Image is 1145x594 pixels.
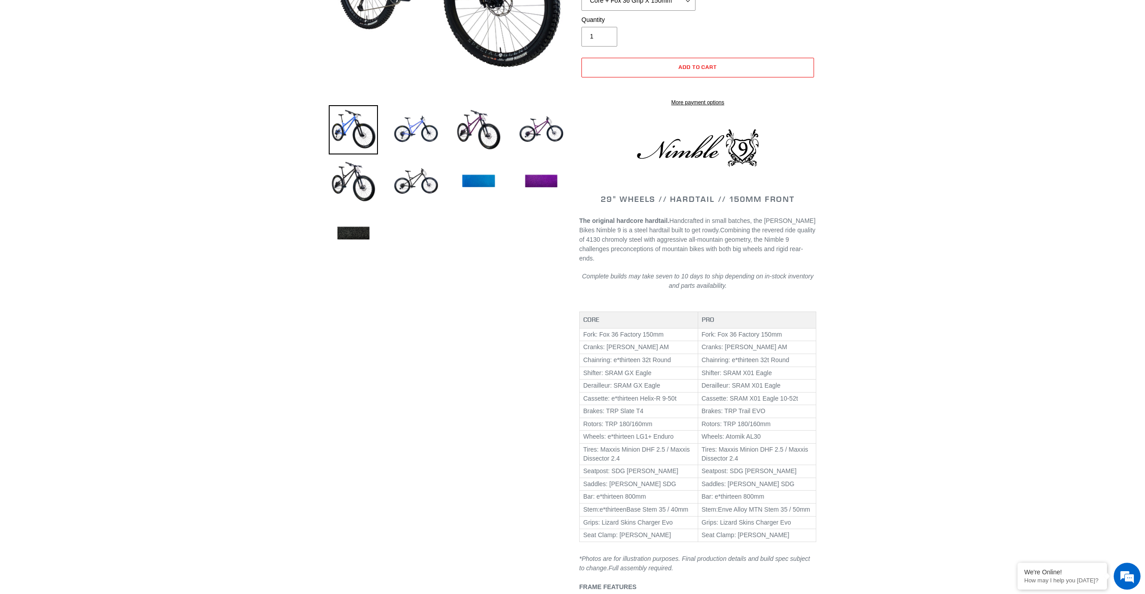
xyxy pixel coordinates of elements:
[580,478,698,491] td: Saddles: [PERSON_NAME] SDG
[580,312,698,329] th: CORE
[580,465,698,478] td: Seatpost: SDG [PERSON_NAME]
[580,380,698,393] td: Derailleur: SRAM GX Eagle
[391,157,441,206] img: Load image into Gallery viewer, NIMBLE 9 - Complete Bike
[582,273,814,289] em: Complete builds may take seven to 10 days to ship depending on in-stock inventory and parts avail...
[580,444,698,465] td: Tires: Maxxis Minion DHF 2.5 / Maxxis Dissector 2.4
[698,354,816,367] td: Chainring: e*thirteen 32t Round
[698,516,816,529] td: Grips: Lizard Skins Charger Evo
[580,504,698,517] td: Stem:
[517,105,566,154] img: Load image into Gallery viewer, NIMBLE 9 - Complete Bike
[698,312,816,329] th: PRO
[698,491,816,504] td: Bar: e*thirteen 800mm
[580,405,698,418] td: Brakes: TRP Slate T4
[580,491,698,504] td: Bar: e*thirteen 800mm
[679,64,717,70] span: Add to cart
[329,209,378,258] img: Load image into Gallery viewer, NIMBLE 9 - Complete Bike
[579,217,669,224] strong: The original hardcore hardtail.
[698,392,816,405] td: Cassette: SRAM X01 Eagle 10-52t
[718,506,810,513] span: Enve Alloy MTN Stem 35 / 50mm
[698,328,816,341] td: Fork: Fox 36 Factory 150mm
[601,194,795,204] span: 29" WHEELS // HARDTAIL // 150MM FRONT
[698,529,816,542] td: Seat Clamp: [PERSON_NAME]
[600,506,627,513] span: e*thirteen
[580,529,698,542] td: Seat Clamp: [PERSON_NAME]
[698,418,816,431] td: Rotors: TRP 180/160mm
[517,157,566,206] img: Load image into Gallery viewer, NIMBLE 9 - Complete Bike
[698,444,816,465] td: Tires: Maxxis Minion DHF 2.5 / Maxxis Dissector 2.4
[698,380,816,393] td: Derailleur: SRAM X01 Eagle
[698,405,816,418] td: Brakes: TRP Trail EVO
[580,354,698,367] td: Chainring: e*thirteen 32t Round
[579,583,636,590] b: FRAME FEATURES
[580,418,698,431] td: Rotors: TRP 180/160mm
[391,105,441,154] img: Load image into Gallery viewer, NIMBLE 9 - Complete Bike
[698,367,816,380] td: Shifter: SRAM X01 Eagle
[581,15,695,25] label: Quantity
[579,217,815,234] span: Handcrafted in small batches, the [PERSON_NAME] Bikes Nimble 9 is a steel hardtail built to get r...
[698,465,816,478] td: Seatpost: SDG [PERSON_NAME]
[580,392,698,405] td: Cassette: e*thirteen Helix-R 9-50t
[698,431,816,444] td: Wheels: Atomik AL30
[329,157,378,206] img: Load image into Gallery viewer, NIMBLE 9 - Complete Bike
[698,478,816,491] td: Saddles: [PERSON_NAME] SDG
[580,328,698,341] td: Fork: Fox 36 Factory 150mm
[580,367,698,380] td: Shifter: SRAM GX Eagle
[580,341,698,354] td: Cranks: [PERSON_NAME] AM
[698,504,816,517] td: Stem:
[581,58,814,77] button: Add to cart
[580,431,698,444] td: Wheels: e*thirteen LG1+ Enduro
[608,564,673,572] span: Full assembly required.
[1024,577,1100,584] p: How may I help you today?
[454,157,503,206] img: Load image into Gallery viewer, NIMBLE 9 - Complete Bike
[454,105,503,154] img: Load image into Gallery viewer, NIMBLE 9 - Complete Bike
[1024,568,1100,576] div: We're Online!
[579,555,810,572] em: *Photos are for illustration purposes. Final production details and build spec subject to change.
[627,506,689,513] span: Base Stem 35 / 40mm
[698,341,816,354] td: Cranks: [PERSON_NAME] AM
[329,105,378,154] img: Load image into Gallery viewer, NIMBLE 9 - Complete Bike
[581,98,814,107] a: More payment options
[580,516,698,529] td: Grips: Lizard Skins Charger Evo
